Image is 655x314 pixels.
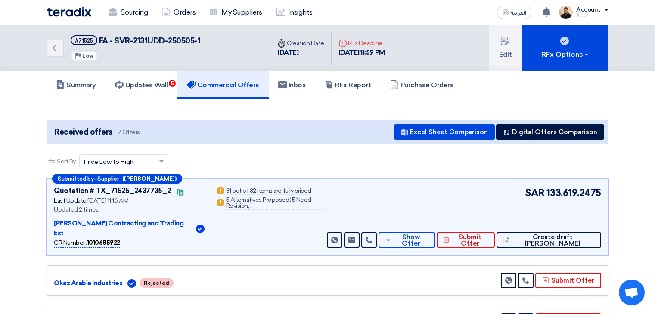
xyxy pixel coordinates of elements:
span: Submitted by [58,176,94,182]
a: Sourcing [102,3,155,22]
img: Verified Account [127,279,136,288]
b: ([PERSON_NAME]) [122,176,177,182]
div: #71525 [75,38,93,43]
span: 5 [169,80,176,87]
h5: Commercial Offers [187,81,259,89]
span: 5 Need Revision, [226,196,311,209]
a: Summary [47,71,106,99]
div: Account [576,6,601,14]
button: Edit [489,25,522,71]
a: Purchase Orders [381,71,463,99]
span: ( [289,196,291,203]
button: Create draft [PERSON_NAME] [497,232,601,248]
button: RFx Options [522,25,608,71]
span: العربية [511,10,526,16]
span: Low [82,53,93,59]
span: Submit Offer [452,234,488,247]
h5: Summary [56,81,96,89]
div: Updated 2 times [54,205,205,214]
button: Excel Sheet Comparison [394,124,495,140]
span: ) [250,202,252,209]
img: MAA_1717931611039.JPG [559,6,573,19]
div: RFx Deadline [338,39,385,48]
button: Show Offer [379,232,435,248]
button: Submit Offer [437,232,495,248]
p: [PERSON_NAME] Contracting and Trading Est [54,219,194,238]
div: 5 Alternatives Proposed [226,197,326,210]
div: CR Number : [54,238,120,248]
p: Okaz Arabia Industries [54,278,122,289]
div: Creation Date [277,39,324,48]
div: – [52,174,182,184]
span: SAR [525,186,545,200]
h5: Updates Wall [115,81,168,89]
div: Open chat [619,280,645,305]
h5: Inbox [278,81,306,89]
span: Sort By [57,157,76,166]
span: Create draft [PERSON_NAME] [512,234,594,247]
span: Received offers [54,126,112,138]
span: 7 Offers [118,128,140,136]
span: [DATE] 11:16 AM [87,197,128,204]
button: العربية [497,6,531,19]
div: RFx Options [541,49,590,60]
div: [DATE] 11:59 PM [338,48,385,58]
h5: FA - SVR-2131UDD-250505-1 [71,35,201,46]
div: Alaa [576,13,608,18]
div: 31 out of 32 items are fully priced [226,188,311,195]
a: Inbox [269,71,316,99]
h5: RFx Report [325,81,371,89]
div: [DATE] [277,48,324,58]
a: My Suppliers [202,3,269,22]
b: 1010685922 [87,239,120,246]
button: Submit Offer [535,273,601,288]
a: Updates Wall5 [106,71,177,99]
a: Insights [269,3,320,22]
a: RFx Report [315,71,380,99]
div: Quotation # TX_71525_2437735_2 [54,186,171,196]
span: Price Low to High [84,157,133,166]
span: Last Update [54,197,87,204]
img: Verified Account [196,225,205,233]
button: Digital Offers Comparison [496,124,604,140]
span: 133,619.2475 [546,186,601,200]
h5: Purchase Orders [390,81,454,89]
span: Supplier [97,176,119,182]
a: Commercial Offers [177,71,269,99]
span: FA - SVR-2131UDD-250505-1 [99,36,201,46]
img: Teradix logo [47,7,91,17]
span: Show Offer [394,234,428,247]
span: Rejected [140,278,174,288]
a: Orders [155,3,202,22]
